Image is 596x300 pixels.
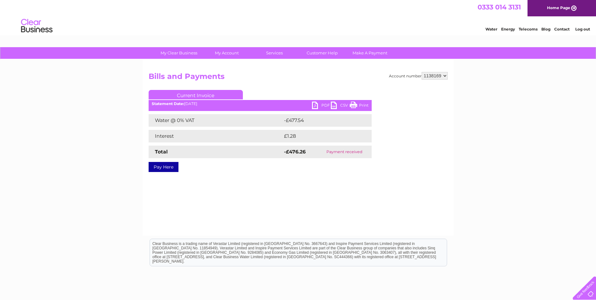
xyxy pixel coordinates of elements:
[575,27,590,31] a: Log out
[149,90,243,99] a: Current Invoice
[296,47,348,59] a: Customer Help
[344,47,396,59] a: Make A Payment
[149,72,448,84] h2: Bills and Payments
[149,102,372,106] div: [DATE]
[554,27,570,31] a: Contact
[317,146,371,158] td: Payment received
[389,72,448,80] div: Account number
[21,16,53,36] img: logo.png
[284,149,306,155] strong: -£476.26
[149,130,282,142] td: Interest
[149,162,178,172] a: Pay Here
[282,114,361,127] td: -£477.54
[150,3,447,31] div: Clear Business is a trading name of Verastar Limited (registered in [GEOGRAPHIC_DATA] No. 3667643...
[155,149,168,155] strong: Total
[249,47,300,59] a: Services
[312,102,331,111] a: PDF
[152,101,184,106] b: Statement Date:
[282,130,356,142] td: £1.28
[541,27,550,31] a: Blog
[478,3,521,11] a: 0333 014 3131
[331,102,350,111] a: CSV
[153,47,205,59] a: My Clear Business
[519,27,538,31] a: Telecoms
[485,27,497,31] a: Water
[501,27,515,31] a: Energy
[350,102,369,111] a: Print
[201,47,253,59] a: My Account
[149,114,282,127] td: Water @ 0% VAT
